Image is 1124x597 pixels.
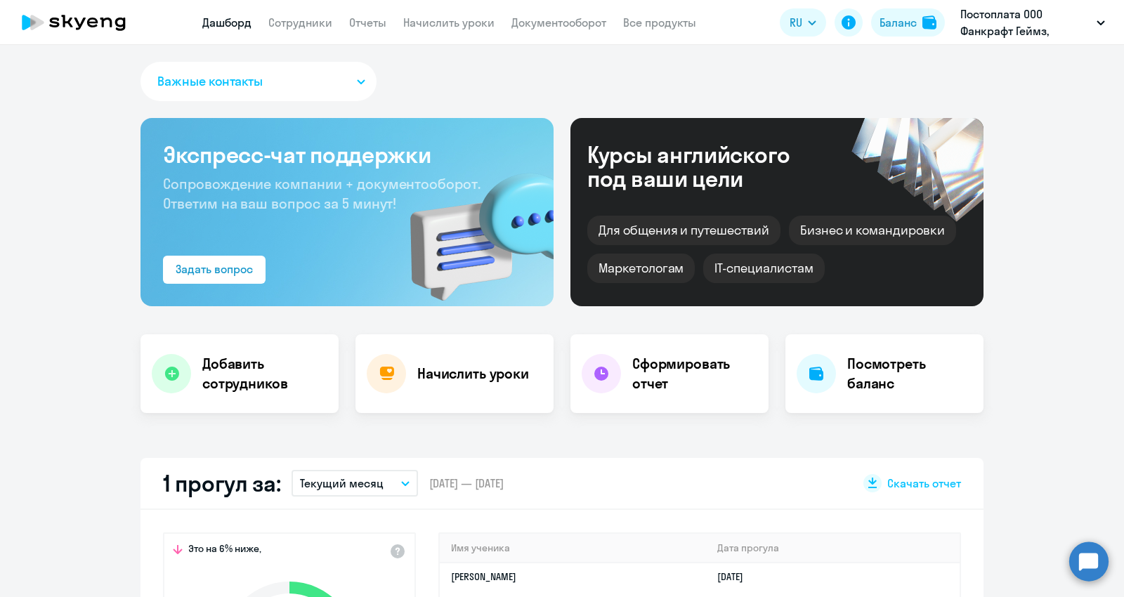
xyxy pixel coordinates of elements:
button: Текущий месяц [292,470,418,497]
h4: Сформировать отчет [632,354,757,393]
a: Все продукты [623,15,696,29]
span: Это на 6% ниже, [188,542,261,559]
a: Сотрудники [268,15,332,29]
h2: 1 прогул за: [163,469,280,497]
span: [DATE] — [DATE] [429,475,504,491]
button: RU [780,8,826,37]
a: Отчеты [349,15,386,29]
div: IT-специалистам [703,254,824,283]
span: Скачать отчет [887,475,961,491]
div: Бизнес и командировки [789,216,956,245]
img: bg-img [390,148,554,306]
h4: Добавить сотрудников [202,354,327,393]
div: Задать вопрос [176,261,253,277]
span: Сопровождение компании + документооборот. Ответим на ваш вопрос за 5 минут! [163,175,481,212]
div: Маркетологам [587,254,695,283]
th: Дата прогула [706,534,960,563]
a: Дашборд [202,15,251,29]
div: Баланс [880,14,917,31]
div: Курсы английского под ваши цели [587,143,828,190]
button: Балансbalance [871,8,945,37]
button: Важные контакты [140,62,377,101]
th: Имя ученика [440,534,706,563]
h4: Посмотреть баланс [847,354,972,393]
h3: Экспресс-чат поддержки [163,140,531,169]
p: Текущий месяц [300,475,384,492]
button: Постоплата ООО Фанкрафт Геймз, РЕАКШЕН ГЕЙМЗ, ООО [953,6,1112,39]
span: Важные контакты [157,72,263,91]
h4: Начислить уроки [417,364,529,383]
span: RU [790,14,802,31]
div: Для общения и путешествий [587,216,780,245]
p: Постоплата ООО Фанкрафт Геймз, РЕАКШЕН ГЕЙМЗ, ООО [960,6,1091,39]
button: Задать вопрос [163,256,266,284]
a: [PERSON_NAME] [451,570,516,583]
img: balance [922,15,936,29]
a: [DATE] [717,570,754,583]
a: Начислить уроки [403,15,495,29]
a: Документооборот [511,15,606,29]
